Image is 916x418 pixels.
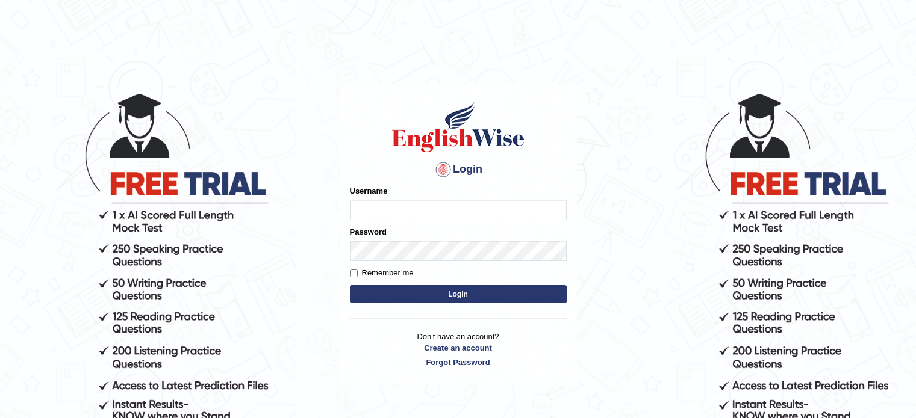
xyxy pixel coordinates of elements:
label: Password [350,226,387,238]
label: Username [350,185,388,197]
button: Login [350,285,567,303]
p: Don't have an account? [350,331,567,368]
a: Create an account [350,342,567,354]
input: Remember me [350,269,358,277]
label: Remember me [350,267,414,279]
img: Logo of English Wise sign in for intelligent practice with AI [390,100,527,154]
h4: Login [350,160,567,179]
a: Forgot Password [350,357,567,368]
